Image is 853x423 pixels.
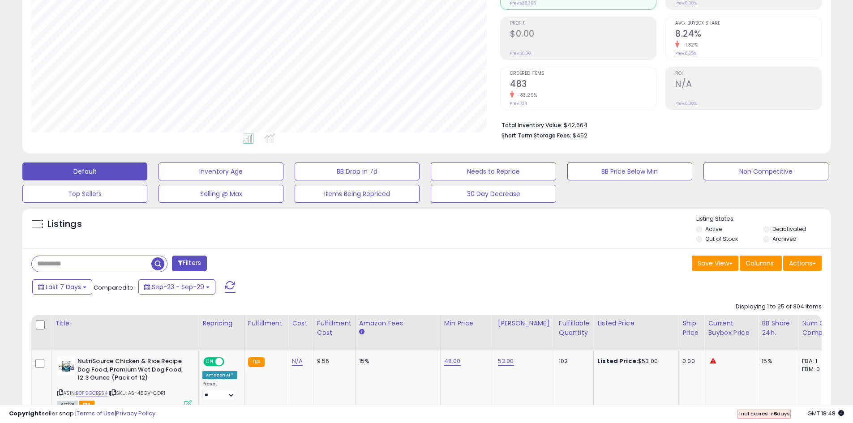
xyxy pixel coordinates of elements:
div: Fulfillable Quantity [559,319,590,338]
small: Prev: 0.00% [675,101,697,106]
small: Prev: 0.00% [675,0,697,6]
a: Terms of Use [77,409,115,418]
span: ROI [675,71,821,76]
span: OFF [223,358,237,366]
a: N/A [292,357,303,366]
button: Last 7 Days [32,279,92,295]
h2: 8.24% [675,29,821,41]
small: Amazon Fees. [359,328,364,336]
div: 15% [359,357,433,365]
button: Actions [783,256,822,271]
button: Items Being Repriced [295,185,420,203]
span: Compared to: [94,283,135,292]
small: Prev: $25,363 [510,0,536,6]
h2: $0.00 [510,29,656,41]
b: Total Inventory Value: [502,121,562,129]
div: 102 [559,357,587,365]
div: Repricing [202,319,240,328]
a: Privacy Policy [116,409,155,418]
h2: 483 [510,79,656,91]
span: Trial Expires in days [738,410,790,417]
span: Ordered Items [510,71,656,76]
div: 0.00 [682,357,697,365]
small: Prev: 8.35% [675,51,696,56]
label: Archived [772,235,797,243]
div: Displaying 1 to 25 of 304 items [736,303,822,311]
span: Profit [510,21,656,26]
span: Sep-23 - Sep-29 [152,282,204,291]
strong: Copyright [9,409,42,418]
button: Top Sellers [22,185,147,203]
img: 41q-+Tv0doL._SL40_.jpg [57,357,75,375]
b: Listed Price: [597,357,638,365]
button: BB Price Below Min [567,162,692,180]
button: Filters [172,256,207,271]
p: Listing States: [696,215,831,223]
div: Listed Price [597,319,675,328]
div: Ship Price [682,319,700,338]
span: 2025-10-7 18:48 GMT [807,409,844,418]
button: Inventory Age [159,162,283,180]
div: Amazon AI * [202,371,237,379]
div: Cost [292,319,309,328]
small: FBA [248,357,265,367]
span: $452 [573,131,587,140]
small: -33.29% [514,92,537,98]
div: Min Price [444,319,490,328]
a: 48.00 [444,357,461,366]
b: Short Term Storage Fees: [502,132,571,139]
h5: Listings [47,218,82,231]
b: NutriSource Chicken & Rice Recipe Dog Food, Premium Wet Dog Food, 12.3 Ounce (Pack of 12) [77,357,186,385]
div: Current Buybox Price [708,319,754,338]
button: Columns [740,256,782,271]
a: 53.00 [498,357,514,366]
div: BB Share 24h. [762,319,794,338]
a: B0F9GCBB54 [76,389,107,397]
span: Last 7 Days [46,282,81,291]
button: Selling @ Max [159,185,283,203]
button: Default [22,162,147,180]
li: $42,664 [502,119,815,130]
label: Active [705,225,722,233]
span: Columns [746,259,774,268]
div: Fulfillment [248,319,284,328]
b: 6 [774,410,777,417]
label: Out of Stock [705,235,738,243]
small: Prev: $0.00 [510,51,531,56]
div: FBA: 1 [802,357,832,365]
div: FBM: 0 [802,365,832,373]
div: [PERSON_NAME] [498,319,551,328]
span: Avg. Buybox Share [675,21,821,26]
small: Prev: 724 [510,101,527,106]
div: Amazon Fees [359,319,437,328]
small: -1.32% [679,42,698,48]
h2: N/A [675,79,821,91]
div: seller snap | | [9,410,155,418]
button: Needs to Reprice [431,162,556,180]
div: $53.00 [597,357,672,365]
span: ON [204,358,215,366]
button: Non Competitive [703,162,828,180]
button: BB Drop in 7d [295,162,420,180]
div: Preset: [202,381,237,401]
div: Title [55,319,195,328]
div: 9.56 [317,357,348,365]
div: Num of Comp. [802,319,835,338]
button: Sep-23 - Sep-29 [138,279,215,295]
button: Save View [692,256,738,271]
div: Fulfillment Cost [317,319,351,338]
span: | SKU: A5-48GV-CDR1 [109,389,165,397]
button: 30 Day Decrease [431,185,556,203]
div: 15% [762,357,791,365]
label: Deactivated [772,225,806,233]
